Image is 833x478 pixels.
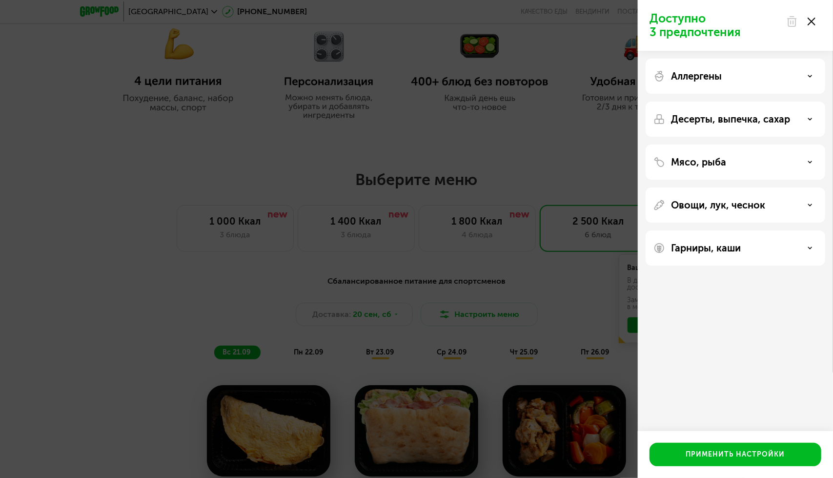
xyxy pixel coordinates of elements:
p: Мясо, рыба [671,156,726,168]
button: Применить настройки [650,443,821,466]
p: Доступно 3 предпочтения [650,12,780,39]
p: Десерты, выпечка, сахар [671,113,790,125]
p: Гарниры, каши [671,242,741,254]
div: Применить настройки [686,450,785,459]
p: Овощи, лук, чеснок [671,199,765,211]
p: Аллергены [671,70,722,82]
